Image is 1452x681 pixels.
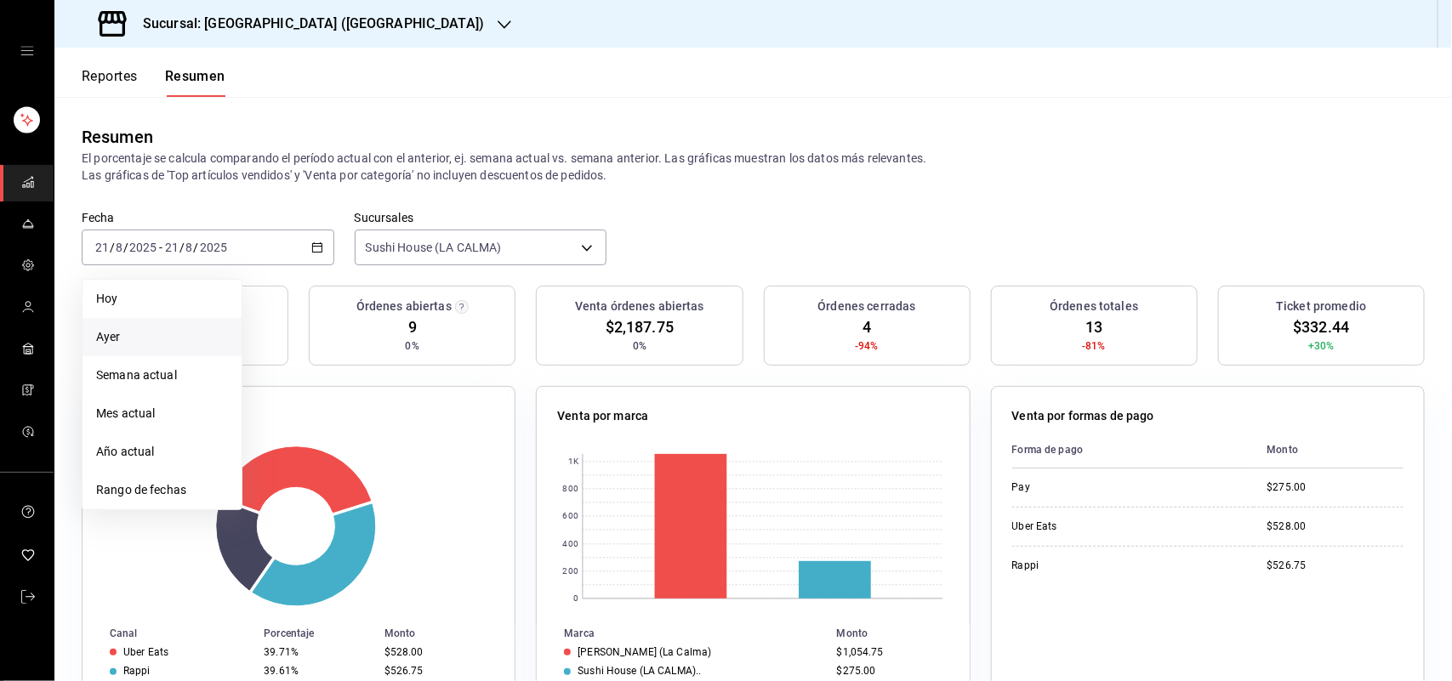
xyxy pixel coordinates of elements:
div: Resumen [82,124,153,150]
input: -- [164,241,179,254]
label: Fecha [82,213,334,224]
span: / [194,241,199,254]
span: 9 [408,315,417,338]
text: 600 [563,512,578,521]
span: Hoy [96,290,228,308]
button: Resumen [165,68,225,97]
h3: Ticket promedio [1276,298,1366,315]
span: 4 [863,315,871,338]
p: El porcentaje se calcula comparando el período actual con el anterior, ej. semana actual vs. sema... [82,150,1425,184]
span: / [123,241,128,254]
span: Ayer [96,328,228,346]
span: - [159,241,162,254]
label: Sucursales [355,213,607,224]
input: -- [94,241,110,254]
text: 800 [563,485,578,494]
h3: Venta órdenes abiertas [575,298,704,315]
th: Marca [537,624,829,643]
span: / [179,241,185,254]
th: Canal [83,624,257,643]
div: $275.00 [1267,480,1404,495]
text: 200 [563,567,578,576]
div: navigation tabs [82,68,225,97]
input: ---- [199,241,228,254]
h3: Órdenes totales [1050,298,1138,315]
div: $526.75 [1267,559,1404,573]
span: 0% [633,338,646,354]
div: Uber Eats [1012,519,1182,534]
th: Monto [830,624,970,643]
span: -94% [855,338,879,354]
th: Monto [378,624,515,643]
input: -- [115,241,123,254]
div: Pay [1012,480,1182,495]
span: 0% [406,338,419,354]
th: Porcentaje [257,624,378,643]
div: Sushi House (LA CALMA).. [578,665,701,677]
div: [PERSON_NAME] (La Calma) [578,646,711,658]
span: -81% [1082,338,1106,354]
button: Reportes [82,68,138,97]
div: $1,054.75 [837,646,942,658]
th: Forma de pago [1012,432,1254,468]
text: 400 [563,540,578,549]
div: $275.00 [837,665,942,677]
div: $528.00 [384,646,488,658]
h3: Sucursal: [GEOGRAPHIC_DATA] ([GEOGRAPHIC_DATA]) [129,14,484,34]
span: Sushi House (LA CALMA) [366,239,502,256]
div: 39.71% [264,646,371,658]
span: / [110,241,115,254]
div: $528.00 [1267,519,1404,534]
text: 1K [568,457,579,467]
span: $332.44 [1293,315,1349,338]
div: $526.75 [384,665,488,677]
h3: Órdenes abiertas [356,298,452,315]
div: Rappi [123,665,151,677]
p: Venta por formas de pago [1012,407,1154,425]
span: +30% [1308,338,1335,354]
span: Año actual [96,443,228,461]
span: Semana actual [96,366,228,384]
div: Rappi [1012,559,1182,573]
div: 39.61% [264,665,371,677]
div: Uber Eats [123,646,168,658]
span: 13 [1085,315,1102,338]
h3: Órdenes cerradas [818,298,916,315]
p: Venta por marca [557,407,648,425]
input: ---- [128,241,157,254]
th: Monto [1254,432,1404,468]
span: $2,187.75 [606,315,674,338]
input: -- [185,241,194,254]
button: open drawer [20,44,34,58]
text: 0 [573,594,578,604]
span: Mes actual [96,405,228,423]
span: Rango de fechas [96,481,228,499]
